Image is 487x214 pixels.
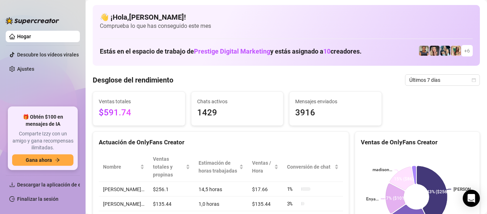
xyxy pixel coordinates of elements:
[366,196,379,201] text: Enya…
[99,152,149,182] th: Nombre
[287,164,330,170] font: Conversión de chat
[153,186,169,192] font: $256.1
[17,52,79,58] a: Descubre los vídeos virales
[289,200,292,207] font: %
[409,77,440,83] font: Últimos 7 días
[287,185,290,192] font: 1
[252,160,271,174] font: Ventas / Hora
[252,186,268,192] font: $17.66
[361,139,437,146] font: Ventas de OnlyFans Creator
[103,164,121,170] font: Nombre
[430,46,440,56] img: Tatum
[472,78,476,82] span: calendario
[199,160,237,174] font: Estimación de horas trabajadas
[287,200,290,207] font: 3
[17,66,34,72] a: Ajustes
[153,156,173,178] font: Ventas totales y propinas
[194,48,270,55] font: Prestige Digital Marketing
[99,99,131,104] font: Ventas totales
[252,201,271,207] font: $135.44
[12,154,73,166] button: Gana ahoraflecha derecha
[149,152,194,182] th: Ventas totales y propinas
[440,46,450,56] img: Emma
[295,99,337,104] font: Mensajes enviados
[129,13,184,21] font: [PERSON_NAME]
[330,48,362,55] font: creadores.
[270,48,323,55] font: y estás asignado a
[99,139,184,146] font: Actuación de OnlyFans Creator
[23,114,63,127] font: 🎁 Obtén $100 en mensajes de IA
[463,190,480,207] div: Abrir Intercom Messenger
[419,46,429,56] img: Madison
[184,13,186,21] font: !
[248,152,283,182] th: Ventas / Hora
[9,182,15,188] span: descargar
[197,108,217,118] font: 1429
[373,168,392,173] text: madison…
[100,48,194,55] font: Estás en el espacio de trabajo de
[289,185,292,192] font: %
[283,152,343,182] th: Conversión de chat
[153,201,171,207] font: $135.44
[26,157,52,163] font: Gana ahora
[99,108,131,118] font: $591.74
[100,23,211,29] font: Comprueba lo que has conseguido este mes
[100,13,129,21] font: 👋 ¡Hola,
[295,108,315,118] font: 3916
[17,34,31,39] a: Hogar
[55,158,60,163] span: flecha derecha
[467,48,470,54] font: 6
[199,186,222,192] font: 14,5 horas
[103,186,144,192] font: [PERSON_NAME]…
[323,48,330,55] font: 10
[17,182,100,188] font: Descargar la aplicación de escritorio
[451,46,461,56] img: Fiona
[93,76,173,84] font: Desglose del rendimiento
[6,17,59,24] img: logo-BBDzfeDw.svg
[103,201,144,207] font: [PERSON_NAME]…
[12,131,73,150] font: Comparte Izzy con un amigo y gana recompensas ilimitadas.
[17,196,58,202] a: Finalizar la sesión
[199,201,219,207] font: 1,0 horas
[464,48,467,54] font: +
[409,75,476,85] span: Últimos 7 días
[197,99,227,104] font: Chats activos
